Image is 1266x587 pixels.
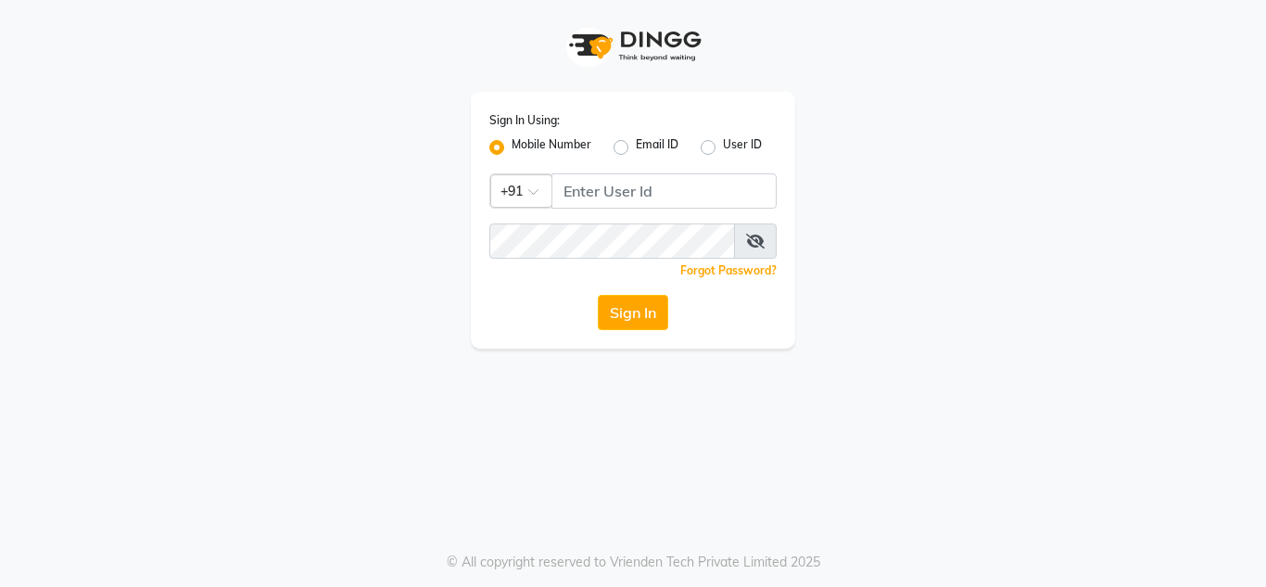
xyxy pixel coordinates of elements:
a: Forgot Password? [680,263,777,277]
input: Username [551,173,777,209]
label: User ID [723,136,762,159]
img: logo1.svg [559,19,707,73]
label: Mobile Number [512,136,591,159]
label: Email ID [636,136,678,159]
button: Sign In [598,295,668,330]
input: Username [489,223,735,259]
label: Sign In Using: [489,112,560,129]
